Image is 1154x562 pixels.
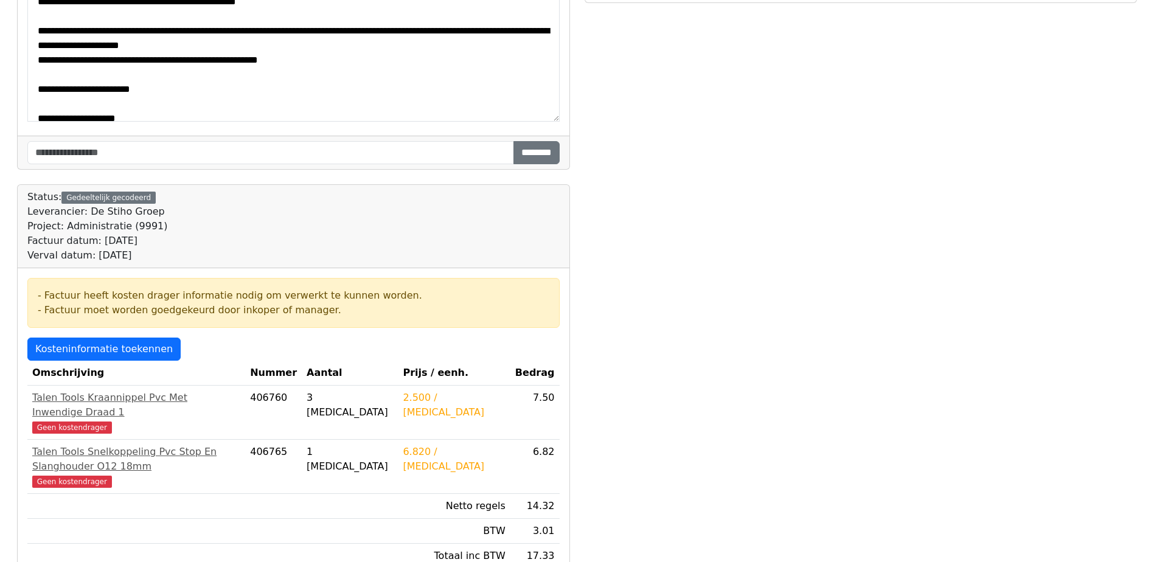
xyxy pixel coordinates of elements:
[27,338,181,361] a: Kosteninformatie toekennen
[27,361,245,386] th: Omschrijving
[245,386,302,440] td: 406760
[27,234,168,248] div: Factuur datum: [DATE]
[302,361,398,386] th: Aantal
[398,519,510,544] td: BTW
[27,204,168,219] div: Leverancier: De Stiho Groep
[510,386,560,440] td: 7.50
[27,190,168,263] div: Status:
[38,288,549,303] div: - Factuur heeft kosten drager informatie nodig om verwerkt te kunnen worden.
[38,303,549,317] div: - Factuur moet worden goedgekeurd door inkoper of manager.
[27,219,168,234] div: Project: Administratie (9991)
[32,390,240,420] div: Talen Tools Kraannippel Pvc Met Inwendige Draad 1
[32,445,240,488] a: Talen Tools Snelkoppeling Pvc Stop En Slanghouder O12 18mmGeen kostendrager
[27,248,168,263] div: Verval datum: [DATE]
[403,445,505,474] div: 6.820 / [MEDICAL_DATA]
[245,440,302,494] td: 406765
[32,390,240,434] a: Talen Tools Kraannippel Pvc Met Inwendige Draad 1Geen kostendrager
[32,445,240,474] div: Talen Tools Snelkoppeling Pvc Stop En Slanghouder O12 18mm
[32,421,112,434] span: Geen kostendrager
[510,361,560,386] th: Bedrag
[32,476,112,488] span: Geen kostendrager
[403,390,505,420] div: 2.500 / [MEDICAL_DATA]
[510,440,560,494] td: 6.82
[61,192,156,204] div: Gedeeltelijk gecodeerd
[307,390,393,420] div: 3 [MEDICAL_DATA]
[307,445,393,474] div: 1 [MEDICAL_DATA]
[245,361,302,386] th: Nummer
[398,361,510,386] th: Prijs / eenh.
[510,519,560,544] td: 3.01
[510,494,560,519] td: 14.32
[398,494,510,519] td: Netto regels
